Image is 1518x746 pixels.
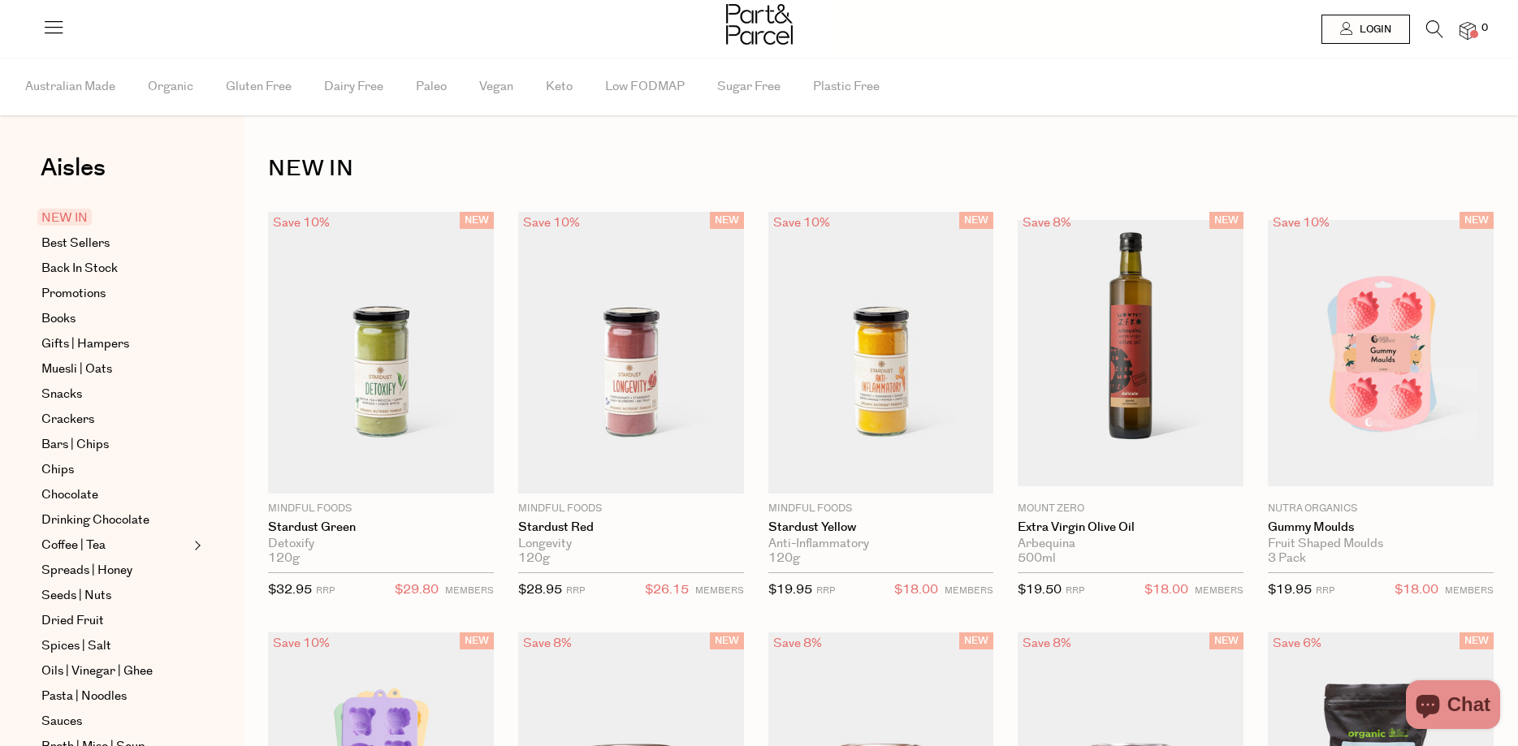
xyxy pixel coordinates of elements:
span: Gifts | Hampers [41,334,129,354]
span: NEW [460,632,494,649]
div: Save 10% [268,632,335,654]
img: Part&Parcel [726,4,793,45]
a: Snacks [41,385,189,404]
span: Plastic Free [813,58,880,115]
span: 120g [268,551,300,566]
h1: NEW IN [268,150,1494,188]
a: Aisles [41,156,106,196]
div: Save 6% [1268,632,1326,654]
a: Pasta | Noodles [41,687,189,706]
span: Vegan [479,58,513,115]
span: Spreads | Honey [41,561,132,580]
span: $19.95 [768,581,812,598]
div: Longevity [518,537,744,551]
a: Books [41,309,189,329]
img: Gummy Moulds [1268,220,1494,486]
small: MEMBERS [695,584,744,597]
span: $19.50 [1018,581,1062,598]
a: Gifts | Hampers [41,334,189,354]
div: Detoxify [268,537,494,551]
span: NEW [710,632,744,649]
a: Gummy Moulds [1268,520,1494,535]
small: RRP [316,584,335,597]
span: 120g [518,551,550,566]
a: Chips [41,460,189,480]
span: Low FODMAP [605,58,685,115]
span: NEW IN [37,209,92,226]
span: NEW [959,632,993,649]
span: 500ml [1018,551,1056,566]
span: Best Sellers [41,234,110,253]
span: 3 Pack [1268,551,1306,566]
small: MEMBERS [1445,584,1494,597]
a: Stardust Red [518,520,744,535]
span: NEW [1209,632,1243,649]
span: NEW [460,212,494,229]
img: Stardust Yellow [768,212,994,494]
div: Save 10% [1268,212,1334,234]
span: Login [1356,23,1391,37]
a: Promotions [41,284,189,304]
a: Seeds | Nuts [41,586,189,606]
a: 0 [1460,22,1476,39]
a: Best Sellers [41,234,189,253]
a: Stardust Yellow [768,520,994,535]
small: RRP [816,584,835,597]
div: Fruit Shaped Moulds [1268,537,1494,551]
span: $26.15 [645,580,689,601]
p: Mindful Foods [518,502,744,516]
p: Mindful Foods [768,502,994,516]
a: Spices | Salt [41,636,189,656]
div: Save 8% [1018,212,1076,234]
span: Muesli | Oats [41,360,112,379]
span: NEW [959,212,993,229]
img: Stardust Green [268,212,494,494]
p: Nutra Organics [1268,502,1494,516]
span: $32.95 [268,581,312,598]
a: Sauces [41,712,189,731]
div: Save 10% [768,212,835,234]
a: Coffee | Tea [41,536,189,555]
span: Organic [148,58,193,115]
span: Dairy Free [324,58,383,115]
span: Dried Fruit [41,611,104,631]
span: Coffee | Tea [41,536,106,555]
a: Bars | Chips [41,435,189,455]
div: Save 10% [268,212,335,234]
a: Extra Virgin Olive Oil [1018,520,1243,535]
small: MEMBERS [945,584,993,597]
a: Spreads | Honey [41,561,189,580]
span: Paleo [416,58,447,115]
a: Oils | Vinegar | Ghee [41,662,189,681]
span: $18.00 [894,580,938,601]
inbox-online-store-chat: Shopify online store chat [1401,680,1505,733]
a: Drinking Chocolate [41,511,189,530]
span: 0 [1477,21,1492,36]
div: Anti-Inflammatory [768,537,994,551]
span: Snacks [41,385,82,404]
div: Save 8% [768,632,827,654]
span: Books [41,309,76,329]
div: Arbequina [1018,537,1243,551]
span: NEW [1460,212,1494,229]
a: Muesli | Oats [41,360,189,379]
span: NEW [1209,212,1243,229]
span: Aisles [41,150,106,186]
span: Gluten Free [226,58,292,115]
span: Seeds | Nuts [41,586,111,606]
span: Back In Stock [41,259,118,278]
div: Save 10% [518,212,585,234]
small: RRP [566,584,585,597]
button: Expand/Collapse Coffee | Tea [190,536,201,555]
div: Save 8% [518,632,577,654]
span: Australian Made [25,58,115,115]
p: Mount Zero [1018,502,1243,516]
a: Crackers [41,410,189,429]
span: Bars | Chips [41,435,109,455]
span: Sugar Free [717,58,781,115]
small: MEMBERS [445,584,494,597]
span: $18.00 [1395,580,1438,601]
span: Drinking Chocolate [41,511,149,530]
span: NEW [1460,632,1494,649]
span: Chocolate [41,485,98,505]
